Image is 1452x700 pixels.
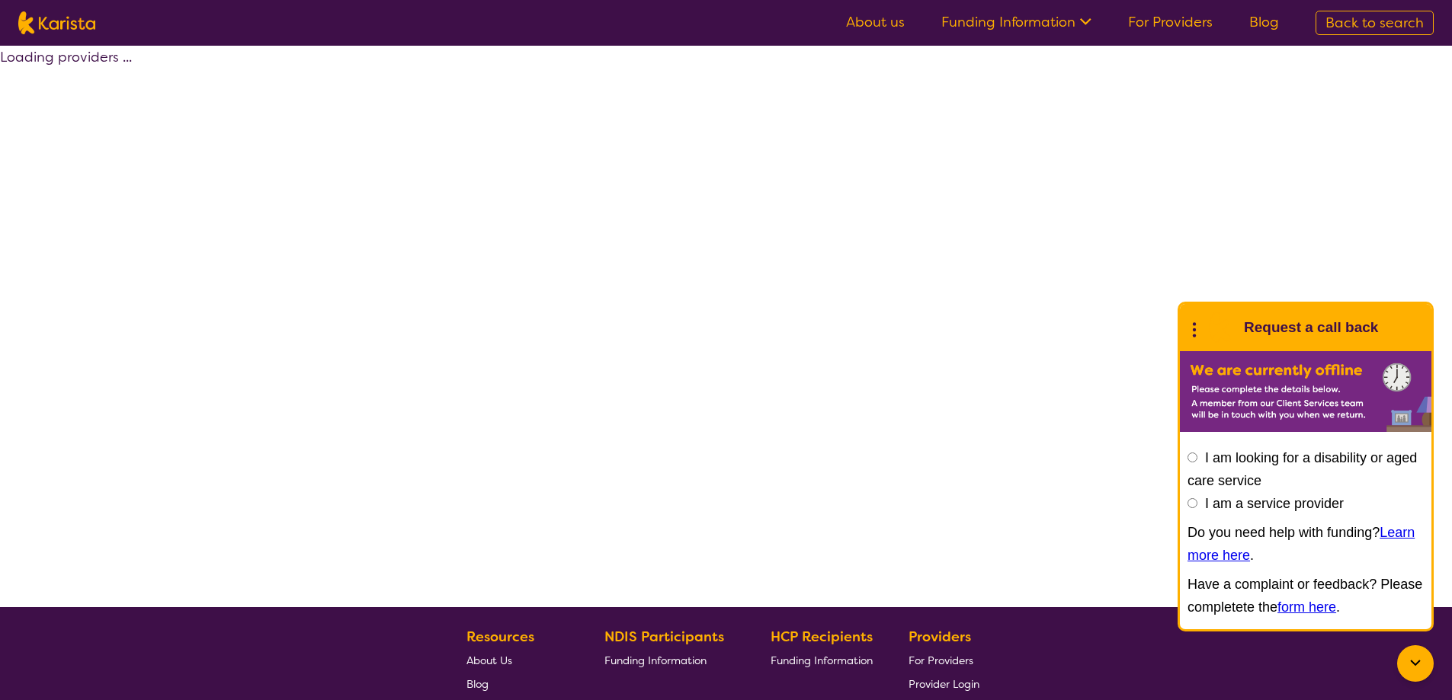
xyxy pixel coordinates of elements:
a: Funding Information [771,648,873,672]
a: Funding Information [604,648,736,672]
label: I am a service provider [1205,496,1344,511]
a: Provider Login [909,672,979,695]
a: For Providers [1128,13,1213,31]
span: Provider Login [909,677,979,691]
span: For Providers [909,654,973,667]
img: Karista offline chat form to request call back [1180,351,1431,432]
b: HCP Recipients [771,628,873,646]
h1: Request a call back [1244,316,1378,339]
a: Blog [466,672,569,695]
span: About Us [466,654,512,667]
p: Have a complaint or feedback? Please completete the . [1188,573,1424,618]
a: About us [846,13,905,31]
span: Funding Information [771,654,873,667]
span: Blog [466,677,489,691]
a: Back to search [1316,11,1434,35]
label: I am looking for a disability or aged care service [1188,450,1417,488]
img: Karista [1204,312,1235,343]
a: Funding Information [941,13,1091,31]
span: Back to search [1325,14,1424,32]
b: NDIS Participants [604,628,724,646]
b: Resources [466,628,534,646]
img: Karista logo [18,11,95,34]
span: Funding Information [604,654,707,667]
a: Blog [1249,13,1279,31]
a: For Providers [909,648,979,672]
a: form here [1277,599,1336,615]
p: Do you need help with funding? . [1188,521,1424,567]
a: About Us [466,648,569,672]
b: Providers [909,628,971,646]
